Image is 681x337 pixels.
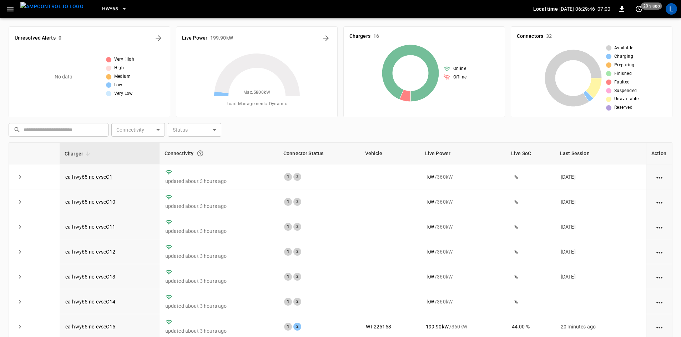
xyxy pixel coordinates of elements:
td: - % [506,289,555,314]
div: 1 [284,173,292,181]
th: Last Session [555,143,646,164]
h6: Live Power [182,34,207,42]
p: updated about 3 hours ago [165,277,273,285]
div: action cell options [655,248,664,255]
td: [DATE] [555,264,646,289]
td: - [555,289,646,314]
span: HWY65 [102,5,118,13]
h6: Chargers [349,32,370,40]
span: 20 s ago [641,2,662,10]
h6: Connectors [517,32,543,40]
button: Energy Overview [320,32,332,44]
td: - [360,189,420,214]
button: Connection between the charger and our software. [194,147,207,160]
p: updated about 3 hours ago [165,302,273,310]
p: - kW [426,173,434,180]
span: Finished [614,70,632,77]
p: updated about 3 hours ago [165,178,273,185]
p: updated about 3 hours ago [165,327,273,335]
th: Vehicle [360,143,420,164]
button: HWY65 [99,2,130,16]
a: ca-hwy65-ne-evseC12 [65,249,115,255]
p: - kW [426,223,434,230]
p: - kW [426,248,434,255]
div: 2 [293,173,301,181]
button: expand row [15,246,25,257]
span: Unavailable [614,96,639,103]
span: Very High [114,56,135,63]
a: WT-225153 [366,324,391,330]
div: action cell options [655,173,664,180]
div: action cell options [655,223,664,230]
td: - % [506,239,555,264]
button: expand row [15,196,25,207]
h6: 0 [59,34,61,42]
div: action cell options [655,298,664,305]
p: 199.90 kW [426,323,449,330]
div: / 360 kW [426,248,500,255]
button: All Alerts [153,32,164,44]
p: - kW [426,198,434,205]
div: 1 [284,198,292,206]
td: [DATE] [555,214,646,239]
div: 2 [293,323,301,331]
span: Preparing [614,62,635,69]
a: ca-hwy65-ne-evseC10 [65,199,115,205]
button: expand row [15,296,25,307]
div: 1 [284,248,292,256]
div: 2 [293,273,301,281]
td: [DATE] [555,239,646,264]
div: action cell options [655,198,664,205]
th: Action [646,143,672,164]
div: Connectivity [165,147,273,160]
span: Medium [114,73,131,80]
th: Live SoC [506,143,555,164]
p: updated about 3 hours ago [165,252,273,260]
span: Charging [614,53,633,60]
p: [DATE] 06:29:46 -07:00 [559,5,610,12]
span: Low [114,82,122,89]
p: No data [55,73,73,81]
td: [DATE] [555,164,646,189]
a: ca-hwy65-ne-evseC11 [65,224,115,230]
div: / 360 kW [426,223,500,230]
div: 2 [293,223,301,231]
td: - [360,264,420,289]
div: 2 [293,248,301,256]
div: / 360 kW [426,298,500,305]
button: expand row [15,321,25,332]
td: - % [506,164,555,189]
span: Reserved [614,104,632,111]
span: Available [614,45,634,52]
th: Live Power [420,143,506,164]
div: 1 [284,298,292,306]
span: Charger [65,149,92,158]
td: - % [506,264,555,289]
span: Load Management = Dynamic [227,101,287,108]
span: Offline [453,74,467,81]
p: Local time [533,5,558,12]
p: updated about 3 hours ago [165,203,273,210]
span: Max. 5800 kW [243,89,270,96]
div: 2 [293,198,301,206]
td: - [360,289,420,314]
h6: 32 [546,32,552,40]
button: expand row [15,221,25,232]
div: profile-icon [666,3,677,15]
td: [DATE] [555,189,646,214]
button: set refresh interval [633,3,645,15]
div: action cell options [655,323,664,330]
h6: 199.90 kW [210,34,233,42]
a: ca-hwy65-ne-evseC1 [65,174,112,180]
td: - [360,214,420,239]
h6: 16 [373,32,379,40]
div: / 360 kW [426,198,500,205]
td: - % [506,189,555,214]
td: - % [506,214,555,239]
span: Faulted [614,79,630,86]
td: - [360,239,420,264]
h6: Unresolved Alerts [15,34,56,42]
span: High [114,65,124,72]
div: 2 [293,298,301,306]
div: action cell options [655,273,664,280]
